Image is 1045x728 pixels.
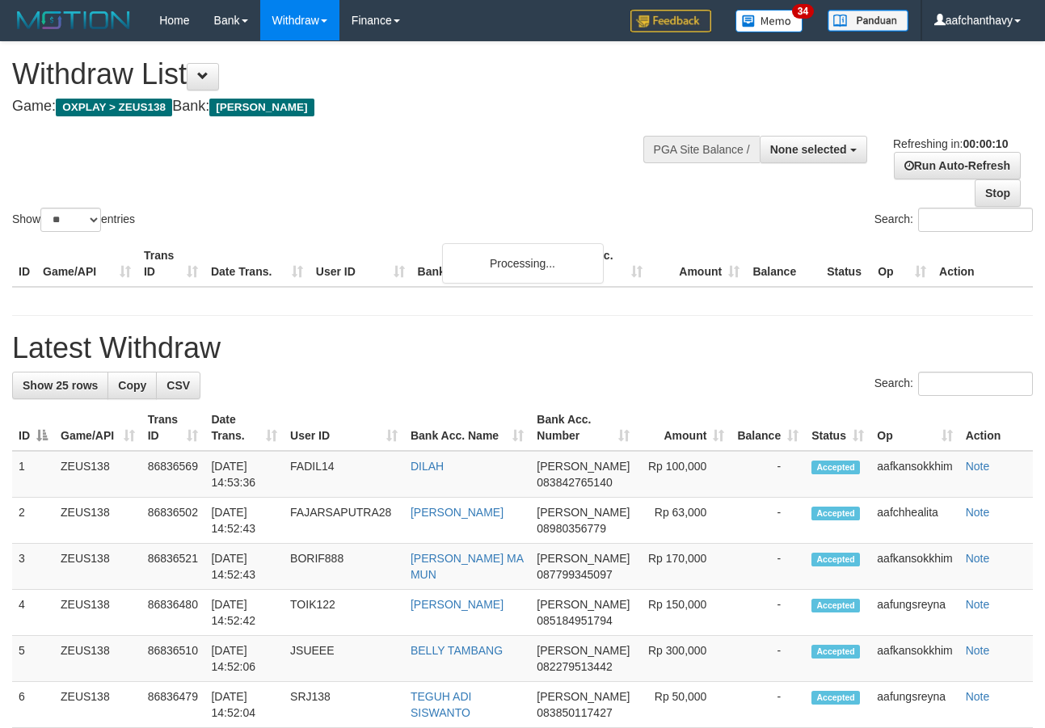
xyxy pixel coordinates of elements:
[537,460,630,473] span: [PERSON_NAME]
[870,498,959,544] td: aafchhealita
[141,498,205,544] td: 86836502
[537,614,612,627] span: Copy 085184951794 to clipboard
[792,4,814,19] span: 34
[870,405,959,451] th: Op: activate to sort column ascending
[442,243,604,284] div: Processing...
[537,506,630,519] span: [PERSON_NAME]
[630,10,711,32] img: Feedback.jpg
[870,682,959,728] td: aafungsreyna
[204,451,284,498] td: [DATE] 14:53:36
[284,405,404,451] th: User ID: activate to sort column ascending
[118,379,146,392] span: Copy
[12,208,135,232] label: Show entries
[12,405,54,451] th: ID: activate to sort column descending
[141,682,205,728] td: 86836479
[411,552,523,581] a: [PERSON_NAME] MA MUN
[411,598,504,611] a: [PERSON_NAME]
[870,636,959,682] td: aafkansokkhim
[54,405,141,451] th: Game/API: activate to sort column ascending
[811,553,860,566] span: Accepted
[874,372,1033,396] label: Search:
[870,544,959,590] td: aafkansokkhim
[636,498,731,544] td: Rp 63,000
[204,590,284,636] td: [DATE] 14:52:42
[12,544,54,590] td: 3
[811,507,860,520] span: Accepted
[54,498,141,544] td: ZEUS138
[731,498,805,544] td: -
[636,451,731,498] td: Rp 100,000
[141,636,205,682] td: 86836510
[918,372,1033,396] input: Search:
[284,498,404,544] td: FAJARSAPUTRA28
[731,544,805,590] td: -
[54,682,141,728] td: ZEUS138
[54,636,141,682] td: ZEUS138
[760,136,867,163] button: None selected
[411,644,503,657] a: BELLY TAMBANG
[12,498,54,544] td: 2
[56,99,172,116] span: OXPLAY > ZEUS138
[731,682,805,728] td: -
[23,379,98,392] span: Show 25 rows
[204,682,284,728] td: [DATE] 14:52:04
[411,506,504,519] a: [PERSON_NAME]
[36,241,137,287] th: Game/API
[966,552,990,565] a: Note
[204,405,284,451] th: Date Trans.: activate to sort column ascending
[12,372,108,399] a: Show 25 rows
[894,152,1021,179] a: Run Auto-Refresh
[963,137,1008,150] strong: 00:00:10
[284,636,404,682] td: JSUEEE
[537,660,612,673] span: Copy 082279513442 to clipboard
[12,58,681,90] h1: Withdraw List
[204,636,284,682] td: [DATE] 14:52:06
[537,706,612,719] span: Copy 083850117427 to clipboard
[731,405,805,451] th: Balance: activate to sort column ascending
[40,208,101,232] select: Showentries
[643,136,760,163] div: PGA Site Balance /
[770,143,847,156] span: None selected
[537,552,630,565] span: [PERSON_NAME]
[537,690,630,703] span: [PERSON_NAME]
[12,332,1033,364] h1: Latest Withdraw
[871,241,933,287] th: Op
[636,405,731,451] th: Amount: activate to sort column ascending
[870,451,959,498] td: aafkansokkhim
[552,241,649,287] th: Bank Acc. Number
[537,476,612,489] span: Copy 083842765140 to clipboard
[636,590,731,636] td: Rp 150,000
[284,544,404,590] td: BORIF888
[12,451,54,498] td: 1
[411,460,444,473] a: DILAH
[107,372,157,399] a: Copy
[141,451,205,498] td: 86836569
[933,241,1033,287] th: Action
[811,599,860,612] span: Accepted
[12,682,54,728] td: 6
[870,590,959,636] td: aafungsreyna
[156,372,200,399] a: CSV
[12,8,135,32] img: MOTION_logo.png
[537,522,606,535] span: Copy 08980356779 to clipboard
[209,99,314,116] span: [PERSON_NAME]
[141,544,205,590] td: 86836521
[54,590,141,636] td: ZEUS138
[966,690,990,703] a: Note
[636,544,731,590] td: Rp 170,000
[530,405,636,451] th: Bank Acc. Number: activate to sort column ascending
[141,405,205,451] th: Trans ID: activate to sort column ascending
[874,208,1033,232] label: Search:
[731,590,805,636] td: -
[966,598,990,611] a: Note
[537,644,630,657] span: [PERSON_NAME]
[141,590,205,636] td: 86836480
[54,544,141,590] td: ZEUS138
[828,10,908,32] img: panduan.png
[959,405,1033,451] th: Action
[731,636,805,682] td: -
[310,241,411,287] th: User ID
[811,645,860,659] span: Accepted
[12,241,36,287] th: ID
[805,405,870,451] th: Status: activate to sort column ascending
